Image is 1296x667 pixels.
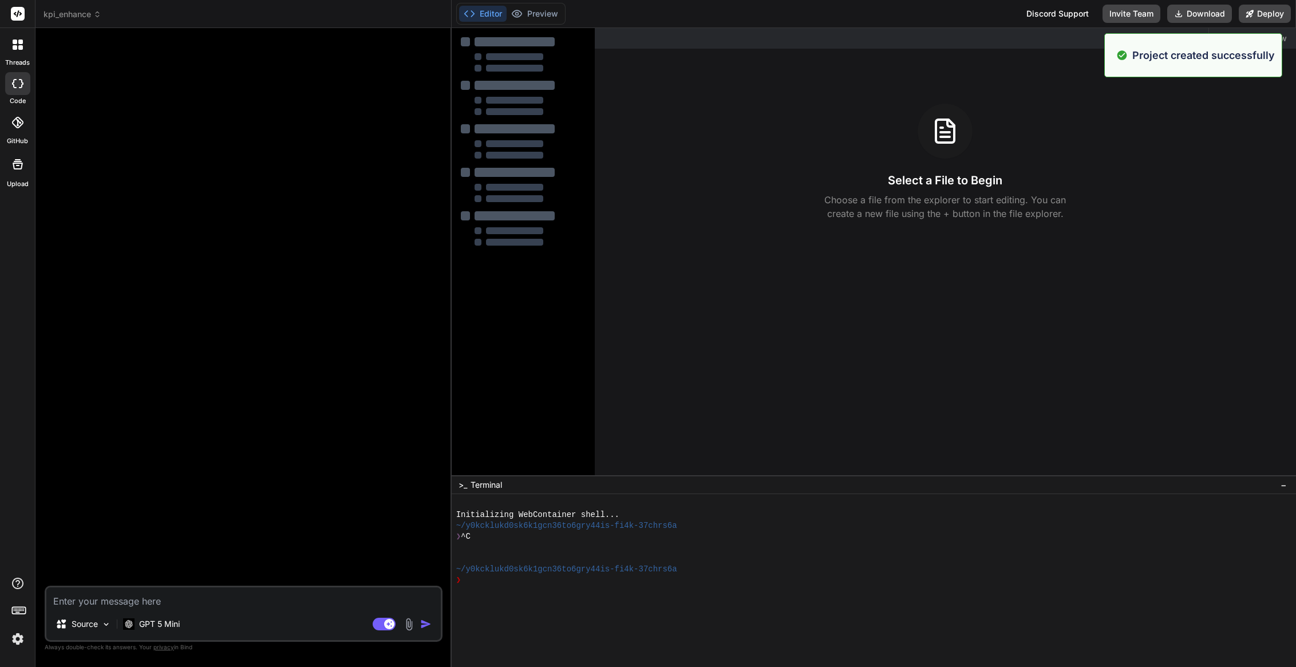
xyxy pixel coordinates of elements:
[888,172,1002,188] h3: Select a File to Begin
[507,6,563,22] button: Preview
[456,510,619,520] span: Initializing WebContainer shell...
[7,179,29,189] label: Upload
[1132,48,1275,63] p: Project created successfully
[459,479,467,491] span: >_
[456,520,677,531] span: ~/y0kcklukd0sk6k1gcn36to6gry44is-fi4k-37chrs6a
[456,575,461,586] span: ❯
[1167,5,1232,23] button: Download
[10,96,26,106] label: code
[456,564,677,575] span: ~/y0kcklukd0sk6k1gcn36to6gry44is-fi4k-37chrs6a
[817,193,1073,220] p: Choose a file from the explorer to start editing. You can create a new file using the + button in...
[1103,5,1160,23] button: Invite Team
[139,618,180,630] p: GPT 5 Mini
[420,618,432,630] img: icon
[44,9,101,20] span: kpi_enhance
[456,531,461,542] span: ❯
[123,618,135,629] img: GPT 5 Mini
[459,6,507,22] button: Editor
[8,629,27,649] img: settings
[1231,33,1287,44] span: Show preview
[471,479,502,491] span: Terminal
[101,619,111,629] img: Pick Models
[45,642,442,653] p: Always double-check its answers. Your in Bind
[72,618,98,630] p: Source
[461,531,471,542] span: ^C
[402,618,416,631] img: attachment
[153,644,174,650] span: privacy
[1239,5,1291,23] button: Deploy
[7,136,28,146] label: GitHub
[1281,479,1287,491] span: −
[1278,476,1289,494] button: −
[1020,5,1096,23] div: Discord Support
[5,58,30,68] label: threads
[1116,48,1128,63] img: alert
